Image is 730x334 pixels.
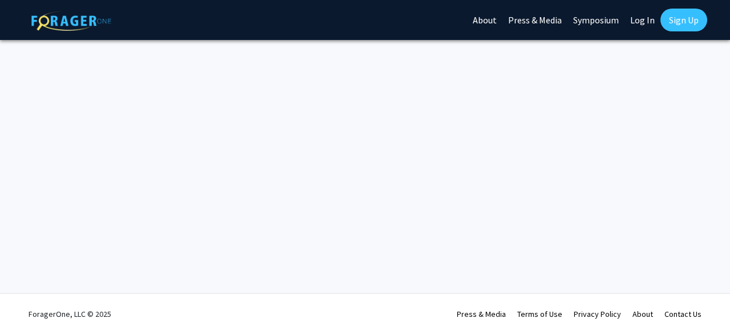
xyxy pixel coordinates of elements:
a: About [632,309,653,319]
a: Privacy Policy [574,309,621,319]
a: Terms of Use [517,309,562,319]
a: Contact Us [664,309,701,319]
div: ForagerOne, LLC © 2025 [29,294,111,334]
a: Press & Media [457,309,506,319]
a: Sign Up [660,9,707,31]
img: ForagerOne Logo [31,11,111,31]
